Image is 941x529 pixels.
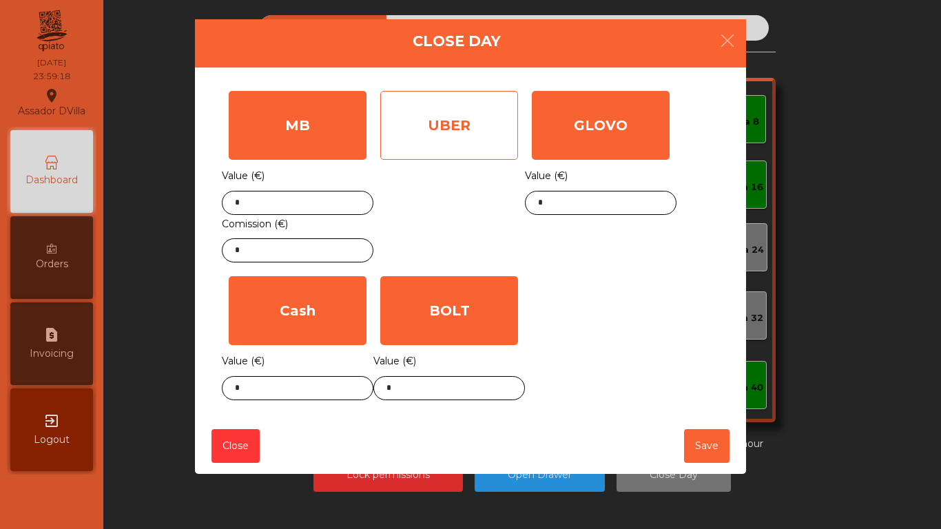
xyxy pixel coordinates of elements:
div: BOLT [380,276,518,345]
label: Value (€) [373,352,416,371]
div: GLOVO [532,91,670,160]
h4: Close Day [413,31,501,52]
label: Value (€) [222,352,265,371]
div: UBER [380,91,518,160]
label: Value (€) [525,167,568,185]
button: Save [684,429,730,463]
label: Value (€) [222,167,265,185]
button: Close [211,429,260,463]
div: Cash [229,276,366,345]
div: MB [229,91,366,160]
label: Comission (€) [222,215,288,234]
